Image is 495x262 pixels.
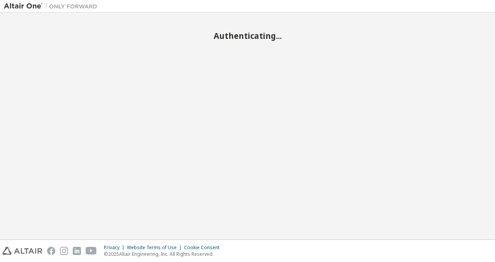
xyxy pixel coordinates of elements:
[127,245,184,251] div: Website Terms of Use
[104,251,224,257] p: © 2025 Altair Engineering, Inc. All Rights Reserved.
[86,247,97,255] img: youtube.svg
[73,247,81,255] img: linkedin.svg
[4,31,491,41] h2: Authenticating...
[104,245,127,251] div: Privacy
[47,247,55,255] img: facebook.svg
[60,247,68,255] img: instagram.svg
[184,245,224,251] div: Cookie Consent
[2,247,42,255] img: altair_logo.svg
[4,2,101,10] img: Altair One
